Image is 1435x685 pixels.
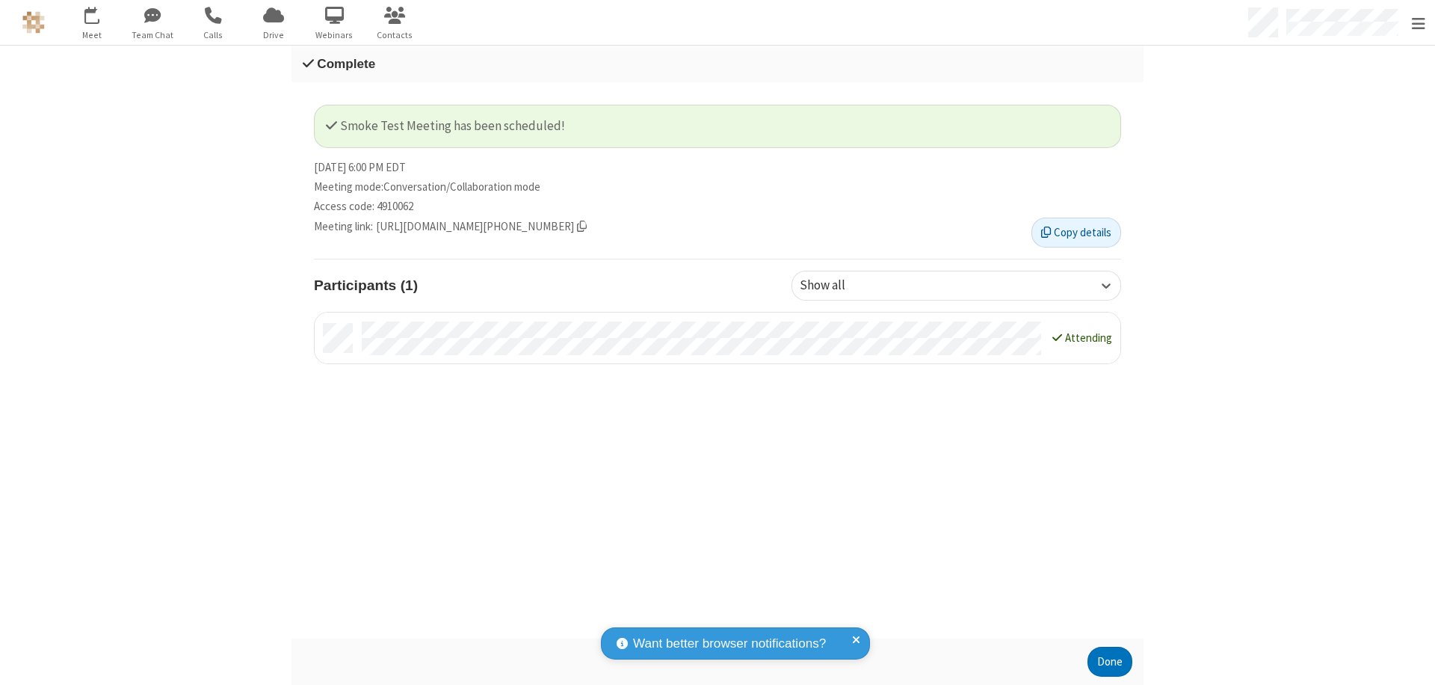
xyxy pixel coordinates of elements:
[1065,331,1112,345] span: Attending
[314,218,373,236] span: Meeting link :
[303,57,1132,71] h3: Complete
[314,179,1121,196] li: Meeting mode : Conversation/Collaboration mode
[1398,646,1424,675] iframe: Chat
[314,198,1121,215] li: Access code: 4910062
[800,276,871,295] div: Show all
[22,11,45,34] img: QA Selenium DO NOT DELETE OR CHANGE
[125,28,181,42] span: Team Chat
[376,218,587,236] span: Copy meeting link
[185,28,241,42] span: Calls
[306,28,362,42] span: Webinars
[314,159,406,176] span: [DATE] 6:00 PM EDT
[367,28,423,42] span: Contacts
[314,271,780,300] h4: Participants (1)
[1087,647,1132,677] button: Done
[326,117,565,134] span: Smoke Test Meeting has been scheduled!
[64,28,120,42] span: Meet
[96,8,105,19] div: 1
[246,28,302,42] span: Drive
[1031,218,1121,248] button: Copy details
[633,634,826,654] span: Want better browser notifications?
